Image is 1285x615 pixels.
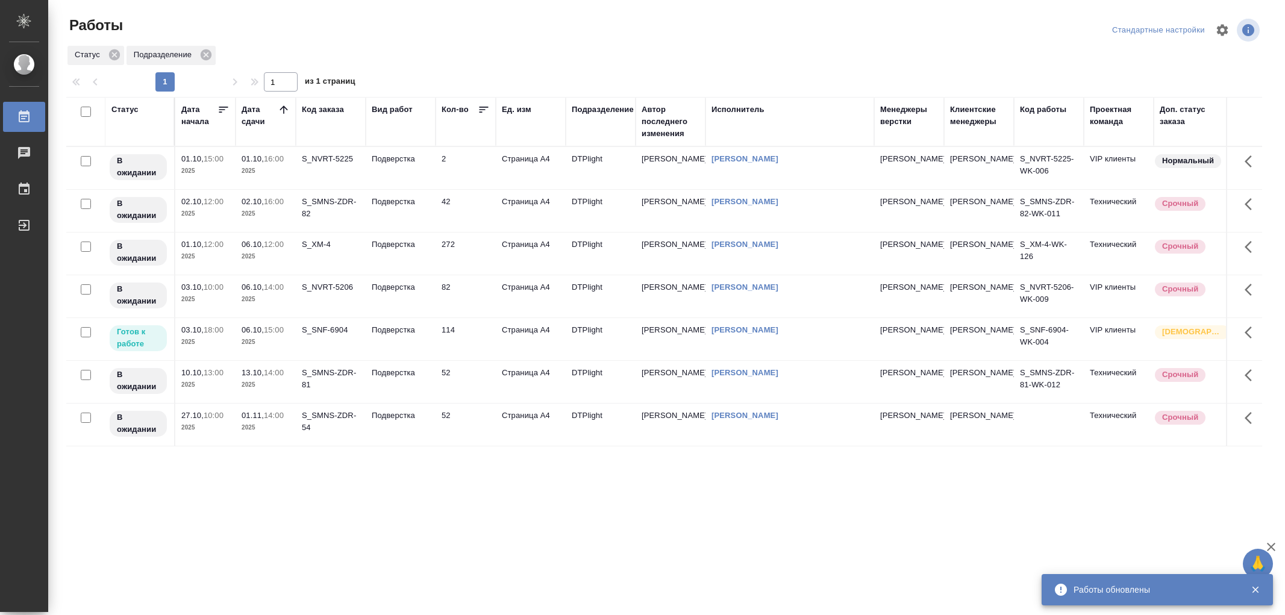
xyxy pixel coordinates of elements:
[642,104,699,140] div: Автор последнего изменения
[496,233,566,275] td: Страница А4
[1084,190,1154,232] td: Технический
[181,368,204,377] p: 10.10,
[711,104,764,116] div: Исполнитель
[264,154,284,163] p: 16:00
[181,325,204,334] p: 03.10,
[1109,21,1208,40] div: split button
[436,318,496,360] td: 114
[302,153,360,165] div: S_NVRT-5225
[117,240,160,264] p: В ожидании
[372,239,430,251] p: Подверстка
[944,275,1014,317] td: [PERSON_NAME]
[264,368,284,377] p: 14:00
[242,251,290,263] p: 2025
[117,283,160,307] p: В ожидании
[264,197,284,206] p: 16:00
[566,190,636,232] td: DTPlight
[242,165,290,177] p: 2025
[181,293,230,305] p: 2025
[108,410,168,438] div: Исполнитель назначен, приступать к работе пока рано
[117,369,160,393] p: В ожидании
[1243,549,1273,579] button: 🙏
[181,197,204,206] p: 02.10,
[566,147,636,189] td: DTPlight
[181,411,204,420] p: 27.10,
[1237,318,1266,347] button: Здесь прячутся важные кнопки
[1162,155,1214,167] p: Нормальный
[636,275,705,317] td: [PERSON_NAME]
[1084,404,1154,446] td: Технический
[436,233,496,275] td: 272
[1162,369,1198,381] p: Срочный
[181,165,230,177] p: 2025
[242,154,264,163] p: 01.10,
[181,240,204,249] p: 01.10,
[880,196,938,208] p: [PERSON_NAME]
[1237,147,1266,176] button: Здесь прячутся важные кнопки
[711,368,778,377] a: [PERSON_NAME]
[496,147,566,189] td: Страница А4
[117,411,160,435] p: В ожидании
[242,379,290,391] p: 2025
[117,326,160,350] p: Готов к работе
[264,325,284,334] p: 15:00
[264,283,284,292] p: 14:00
[496,318,566,360] td: Страница А4
[204,368,224,377] p: 13:00
[566,361,636,403] td: DTPlight
[1084,318,1154,360] td: VIP клиенты
[1090,104,1148,128] div: Проектная команда
[566,318,636,360] td: DTPlight
[302,281,360,293] div: S_NVRT-5206
[496,404,566,446] td: Страница А4
[302,104,344,116] div: Код заказа
[181,251,230,263] p: 2025
[372,281,430,293] p: Подверстка
[127,46,216,65] div: Подразделение
[436,275,496,317] td: 82
[134,49,196,61] p: Подразделение
[108,367,168,395] div: Исполнитель назначен, приступать к работе пока рано
[242,336,290,348] p: 2025
[181,104,217,128] div: Дата начала
[636,190,705,232] td: [PERSON_NAME]
[636,361,705,403] td: [PERSON_NAME]
[880,239,938,251] p: [PERSON_NAME]
[204,283,224,292] p: 10:00
[242,283,264,292] p: 06.10,
[502,104,531,116] div: Ед. изм
[372,410,430,422] p: Подверстка
[1014,147,1084,189] td: S_NVRT-5225-WK-006
[1162,283,1198,295] p: Срочный
[880,104,938,128] div: Менеджеры верстки
[372,153,430,165] p: Подверстка
[1014,233,1084,275] td: S_XM-4-WK-126
[1014,190,1084,232] td: S_SMNS-ZDR-82-WK-011
[181,422,230,434] p: 2025
[880,324,938,336] p: [PERSON_NAME]
[302,410,360,434] div: S_SMNS-ZDR-54
[372,367,430,379] p: Подверстка
[264,240,284,249] p: 12:00
[1014,361,1084,403] td: S_SMNS-ZDR-81-WK-012
[242,325,264,334] p: 06.10,
[1074,584,1233,596] div: Работы обновлены
[117,155,160,179] p: В ожидании
[302,196,360,220] div: S_SMNS-ZDR-82
[496,275,566,317] td: Страница А4
[1160,104,1223,128] div: Доп. статус заказа
[1248,551,1268,576] span: 🙏
[944,361,1014,403] td: [PERSON_NAME]
[204,197,224,206] p: 12:00
[1162,326,1222,338] p: [DEMOGRAPHIC_DATA]
[1162,198,1198,210] p: Срочный
[1237,190,1266,219] button: Здесь прячутся важные кнопки
[372,104,413,116] div: Вид работ
[181,208,230,220] p: 2025
[108,153,168,181] div: Исполнитель назначен, приступать к работе пока рано
[636,318,705,360] td: [PERSON_NAME]
[880,281,938,293] p: [PERSON_NAME]
[204,154,224,163] p: 15:00
[111,104,139,116] div: Статус
[1237,19,1262,42] span: Посмотреть информацию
